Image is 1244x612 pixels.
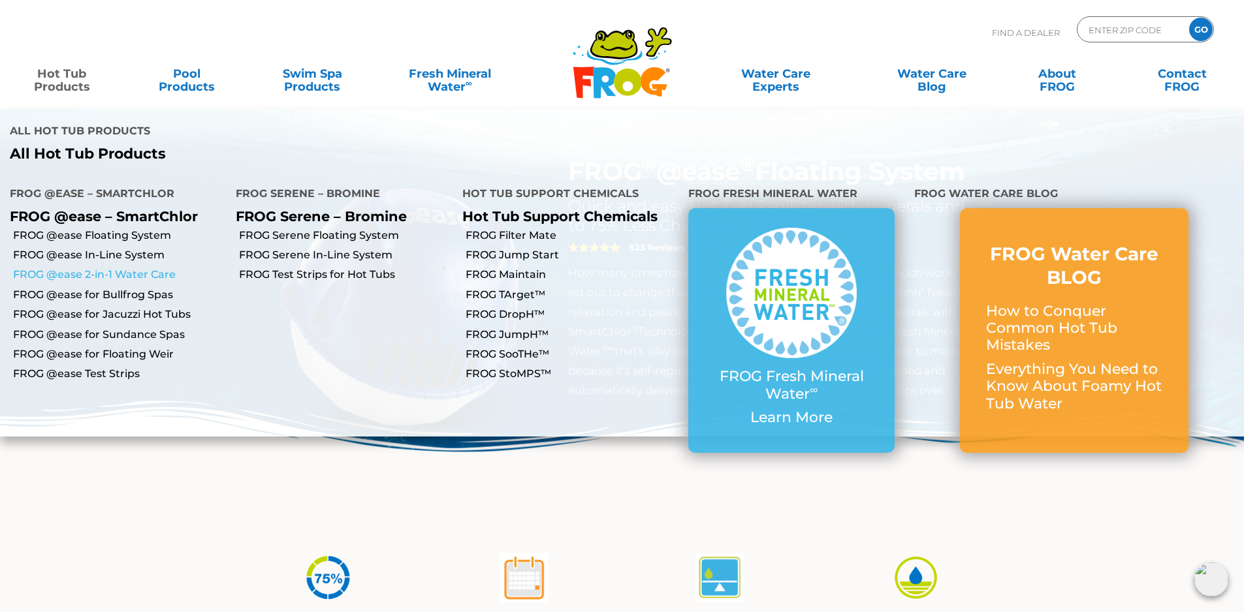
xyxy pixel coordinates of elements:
a: Water CareBlog [883,61,980,87]
h3: FROG Water Care BLOG [986,242,1162,290]
a: FROG @ease In-Line System [13,248,226,262]
input: GO [1189,18,1213,41]
p: FROG Fresh Mineral Water [714,368,869,403]
a: FROG Filter Mate [466,228,678,243]
img: openIcon [1194,562,1228,596]
a: FROG Test Strips for Hot Tubs [239,268,452,282]
a: FROG Jump Start [466,248,678,262]
p: FROG Serene – Bromine [236,208,442,224]
a: FROG @ease Test Strips [13,367,226,381]
a: FROG @ease 2-in-1 Water Care [13,268,226,282]
a: ContactFROG [1134,61,1231,87]
a: All Hot Tub Products [10,145,613,162]
a: FROG Serene Floating System [239,228,452,243]
img: icon-atease-75percent-less [304,553,353,602]
h4: FROG Fresh Mineral Water [688,182,895,208]
a: Water CareExperts [697,61,855,87]
a: FROG StoMPS™ [466,367,678,381]
a: AboutFROG [1008,61,1106,87]
a: FROG @ease Floating System [13,228,226,243]
h4: FROG Serene – Bromine [236,182,442,208]
a: FROG Water Care BLOG How to Conquer Common Hot Tub Mistakes Everything You Need to Know About Foa... [986,242,1162,419]
a: FROG @ease for Sundance Spas [13,328,226,342]
p: How to Conquer Common Hot Tub Mistakes [986,303,1162,354]
a: FROG @ease for Jacuzzi Hot Tubs [13,307,226,322]
a: FROG DropH™ [466,307,678,322]
img: atease-icon-shock-once [500,553,549,602]
sup: ∞ [466,78,472,88]
a: FROG Maintain [466,268,678,282]
a: FROG TArget™ [466,288,678,302]
p: FROG @ease – SmartChlor [10,208,216,224]
a: FROG Fresh Mineral Water∞ Learn More [714,228,869,433]
a: FROG JumpH™ [466,328,678,342]
input: Zip Code Form [1087,20,1175,39]
a: PoolProducts [138,61,236,87]
h4: FROG Water Care Blog [914,182,1234,208]
a: FROG SooTHe™ [466,347,678,361]
a: Hot Tub Support Chemicals [462,208,658,224]
a: FROG Serene In-Line System [239,248,452,262]
a: Swim SpaProducts [264,61,361,87]
a: FROG @ease for Bullfrog Spas [13,288,226,302]
sup: ∞ [810,383,818,396]
p: Find A Dealer [992,16,1060,49]
h4: FROG @ease – SmartChlor [10,182,216,208]
img: atease-icon-self-regulates [695,553,744,602]
a: FROG @ease for Floating Weir [13,347,226,361]
a: Hot TubProducts [13,61,110,87]
p: Everything You Need to Know About Foamy Hot Tub Water [986,361,1162,412]
h4: Hot Tub Support Chemicals [462,182,669,208]
img: icon-atease-easy-on [891,553,940,602]
a: Fresh MineralWater∞ [389,61,511,87]
p: Learn More [714,409,869,426]
h4: All Hot Tub Products [10,119,613,145]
